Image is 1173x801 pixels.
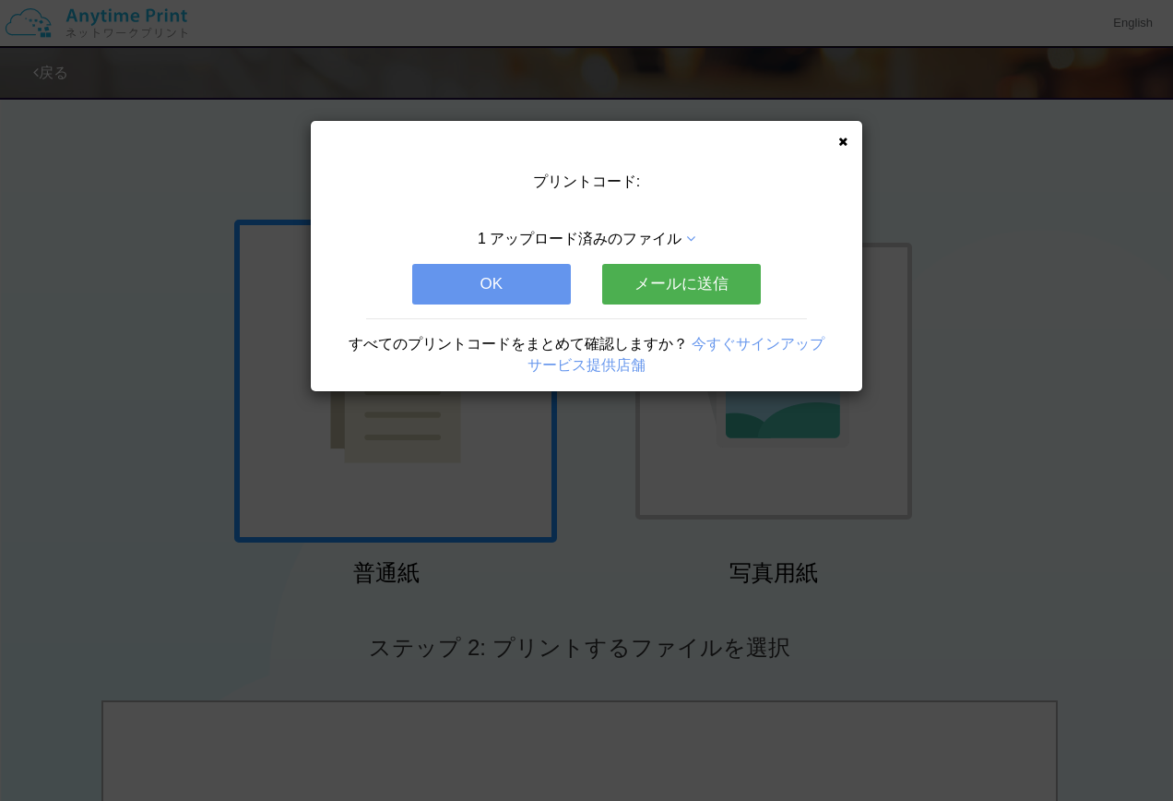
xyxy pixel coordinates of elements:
span: 1 アップロード済みのファイル [478,231,681,246]
a: 今すぐサインアップ [692,336,824,352]
button: OK [412,264,571,305]
span: プリントコード: [533,173,640,189]
button: メールに送信 [602,264,761,305]
span: すべてのプリントコードをまとめて確認しますか？ [349,336,688,352]
a: サービス提供店舗 [527,357,646,373]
